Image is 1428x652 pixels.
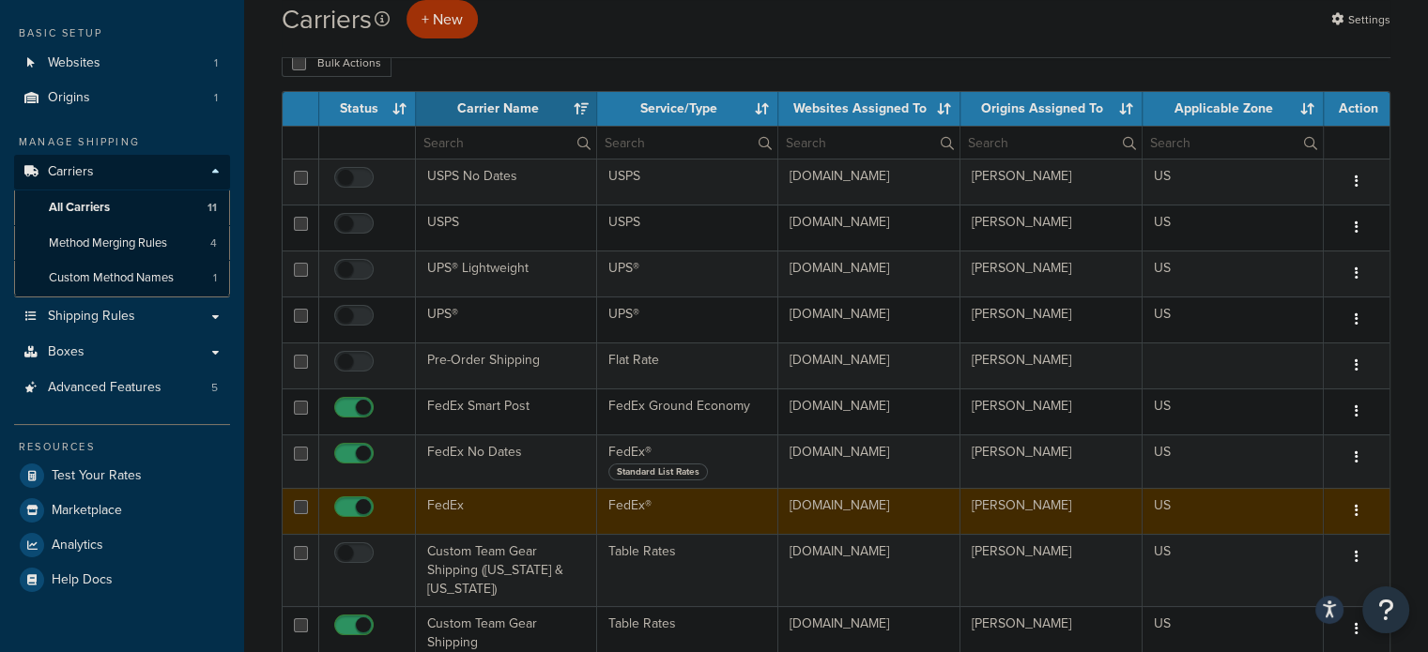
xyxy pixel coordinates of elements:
[14,335,230,370] a: Boxes
[49,235,167,251] span: Method Merging Rules
[960,127,1142,159] input: Search
[960,388,1143,434] td: [PERSON_NAME]
[416,92,597,126] th: Carrier Name: activate to sort column ascending
[960,342,1143,388] td: [PERSON_NAME]
[960,159,1143,205] td: [PERSON_NAME]
[778,250,960,296] td: [DOMAIN_NAME]
[1324,92,1390,126] th: Action
[778,488,960,534] td: [DOMAIN_NAME]
[282,49,392,77] button: Bulk Actions
[597,205,778,250] td: USPS
[597,127,777,159] input: Search
[211,380,218,396] span: 5
[1143,159,1324,205] td: US
[214,90,218,106] span: 1
[416,534,597,606] td: Custom Team Gear Shipping ([US_STATE] & [US_STATE])
[960,250,1143,296] td: [PERSON_NAME]
[14,371,230,405] a: Advanced Features 5
[778,205,960,250] td: [DOMAIN_NAME]
[778,159,960,205] td: [DOMAIN_NAME]
[1331,7,1390,33] a: Settings
[14,563,230,597] a: Help Docs
[778,434,960,488] td: [DOMAIN_NAME]
[778,127,960,159] input: Search
[1143,205,1324,250] td: US
[14,439,230,455] div: Resources
[778,92,960,126] th: Websites Assigned To: activate to sort column ascending
[49,200,110,216] span: All Carriers
[52,503,122,519] span: Marketplace
[210,235,217,251] span: 4
[416,159,597,205] td: USPS No Dates
[597,250,778,296] td: UPS®
[597,388,778,434] td: FedEx Ground Economy
[213,270,217,286] span: 1
[319,92,416,126] th: Status: activate to sort column ascending
[1143,388,1324,434] td: US
[214,55,218,71] span: 1
[416,388,597,434] td: FedEx Smart Post
[52,538,103,553] span: Analytics
[1143,534,1324,606] td: US
[597,92,778,126] th: Service/Type: activate to sort column ascending
[416,434,597,488] td: FedEx No Dates
[416,205,597,250] td: USPS
[14,46,230,81] a: Websites 1
[14,190,230,225] a: All Carriers 11
[597,534,778,606] td: Table Rates
[14,299,230,334] a: Shipping Rules
[48,309,135,325] span: Shipping Rules
[14,134,230,150] div: Manage Shipping
[608,463,708,480] span: Standard List Rates
[597,159,778,205] td: USPS
[14,226,230,261] a: Method Merging Rules 4
[960,296,1143,342] td: [PERSON_NAME]
[416,296,597,342] td: UPS®
[14,261,230,296] li: Custom Method Names
[14,528,230,562] a: Analytics
[1143,434,1324,488] td: US
[48,90,90,106] span: Origins
[48,164,94,180] span: Carriers
[597,296,778,342] td: UPS®
[282,1,372,38] h1: Carriers
[597,434,778,488] td: FedEx®
[416,488,597,534] td: FedEx
[207,200,217,216] span: 11
[14,81,230,115] li: Origins
[416,250,597,296] td: UPS® Lightweight
[14,261,230,296] a: Custom Method Names 1
[14,493,230,527] a: Marketplace
[960,92,1143,126] th: Origins Assigned To: activate to sort column ascending
[14,226,230,261] li: Method Merging Rules
[14,459,230,493] a: Test Your Rates
[48,380,161,396] span: Advanced Features
[1143,250,1324,296] td: US
[14,81,230,115] a: Origins 1
[14,155,230,297] li: Carriers
[49,270,174,286] span: Custom Method Names
[960,534,1143,606] td: [PERSON_NAME]
[960,205,1143,250] td: [PERSON_NAME]
[1143,296,1324,342] td: US
[778,342,960,388] td: [DOMAIN_NAME]
[597,342,778,388] td: Flat Rate
[416,127,596,159] input: Search
[14,46,230,81] li: Websites
[14,190,230,225] li: All Carriers
[1143,127,1323,159] input: Search
[1143,92,1324,126] th: Applicable Zone: activate to sort column ascending
[778,388,960,434] td: [DOMAIN_NAME]
[48,344,84,360] span: Boxes
[14,25,230,41] div: Basic Setup
[960,488,1143,534] td: [PERSON_NAME]
[597,488,778,534] td: FedEx®
[52,572,113,588] span: Help Docs
[1143,488,1324,534] td: US
[778,296,960,342] td: [DOMAIN_NAME]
